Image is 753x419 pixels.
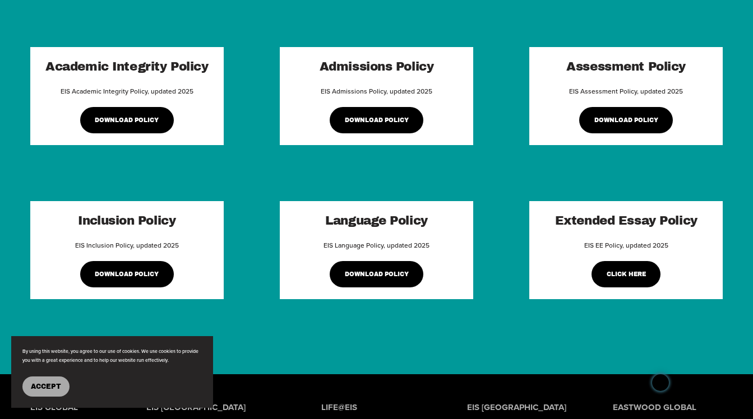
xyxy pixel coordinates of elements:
[292,239,462,252] p: EIS Language Policy, updated 2025
[541,213,712,229] h2: Extended Essay Policy
[330,261,423,287] a: DOWNLOAD POLICY
[292,213,462,229] h2: Language Policy
[579,107,673,133] a: DOWNLOAD POLICY
[80,107,174,133] a: DOWNLOAD POLICY
[22,376,70,397] button: Accept
[541,239,712,252] p: EIS EE Policy, updated 2025
[41,85,212,97] p: EIS Academic Integrity Policy, updated 2025
[467,401,566,413] strong: EIS [GEOGRAPHIC_DATA]
[292,59,462,75] h2: Admissions Policy
[80,261,174,287] a: DOWNLOAD POLICY
[41,59,212,75] h2: Academic Integrity Policy
[11,336,213,408] section: Cookie banner
[41,213,212,229] h2: Inclusion Policy
[30,401,78,413] strong: EIS GLOBAL
[541,59,712,75] h2: Assessment Policy
[41,239,212,252] p: EIS Inclusion Policy, updated 2025
[541,85,712,97] p: EIS Assessment Policy, updated 2025
[292,85,462,97] p: EIS Admissions Policy, updated 2025
[592,261,660,287] a: Click Here
[22,347,202,365] p: By using this website, you agree to our use of cookies. We use cookies to provide you with a grea...
[330,107,423,133] a: DOWNLOAD POLICY
[31,383,61,390] span: Accept
[146,401,246,413] strong: EIS [GEOGRAPHIC_DATA]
